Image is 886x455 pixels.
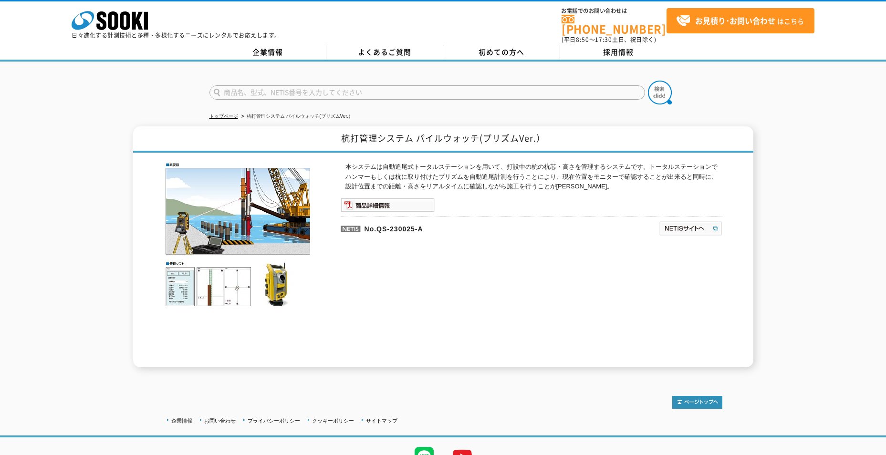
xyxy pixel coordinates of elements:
[326,45,443,60] a: よくあるご質問
[341,216,567,239] p: No.QS-230025-A
[209,114,238,119] a: トップページ
[171,418,192,424] a: 企業情報
[659,221,722,236] img: NETISサイトへ
[479,47,524,57] span: 初めての方へ
[443,45,560,60] a: 初めての方へ
[562,35,656,44] span: (平日 ～ 土日、祝日除く)
[672,396,722,409] img: トップページへ
[648,81,672,104] img: btn_search.png
[562,15,667,34] a: [PHONE_NUMBER]
[562,8,667,14] span: お電話でのお問い合わせは
[667,8,814,33] a: お見積り･お問い合わせはこちら
[209,45,326,60] a: 企業情報
[345,162,722,192] p: 本システムは自動追尾式トータルステーションを用いて、打設中の杭の杭芯・高さを管理するシステムです。トータルステーションでハンマーもしくは杭に取り付けたプリズムを自動追尾計測を行うことにより、現在...
[164,162,312,308] img: 杭打管理システム パイルウォッチ(プリズムVer.）
[366,418,397,424] a: サイトマップ
[312,418,354,424] a: クッキーポリシー
[695,15,775,26] strong: お見積り･お問い合わせ
[560,45,677,60] a: 採用情報
[133,126,753,153] h1: 杭打管理システム パイルウォッチ(プリズムVer.）
[204,418,236,424] a: お問い合わせ
[595,35,612,44] span: 17:30
[248,418,300,424] a: プライバシーポリシー
[240,112,353,122] li: 杭打管理システム パイルウォッチ(プリズムVer.）
[676,14,804,28] span: はこちら
[341,198,435,212] img: 商品詳細情報システム
[72,32,281,38] p: 日々進化する計測技術と多種・多様化するニーズにレンタルでお応えします。
[209,85,645,100] input: 商品名、型式、NETIS番号を入力してください
[341,203,435,210] a: 商品詳細情報システム
[576,35,589,44] span: 8:50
